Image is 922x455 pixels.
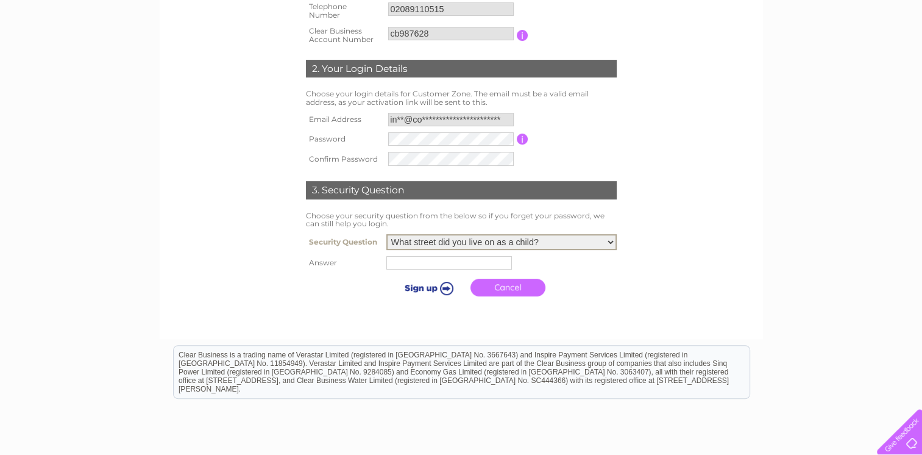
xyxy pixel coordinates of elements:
[470,279,545,296] a: Cancel
[303,87,620,110] td: Choose your login details for Customer Zone. The email must be a valid email address, as your act...
[303,110,386,129] th: Email Address
[860,52,878,61] a: Blog
[174,7,750,59] div: Clear Business is a trading name of Verastar Limited (registered in [GEOGRAPHIC_DATA] No. 3667643...
[885,52,915,61] a: Contact
[306,181,617,199] div: 3. Security Question
[303,231,383,253] th: Security Question
[517,30,528,41] input: Information
[389,279,464,296] input: Submit
[303,209,620,232] td: Choose your security question from the below so if you forget your password, we can still help yo...
[303,129,386,149] th: Password
[816,52,853,61] a: Telecoms
[303,253,383,273] th: Answer
[782,52,809,61] a: Energy
[517,134,528,145] input: Information
[32,32,94,69] img: logo.png
[303,149,386,168] th: Confirm Password
[306,60,617,78] div: 2. Your Login Details
[303,23,386,48] th: Clear Business Account Number
[751,52,775,61] a: Water
[692,6,776,21] a: 0333 014 3131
